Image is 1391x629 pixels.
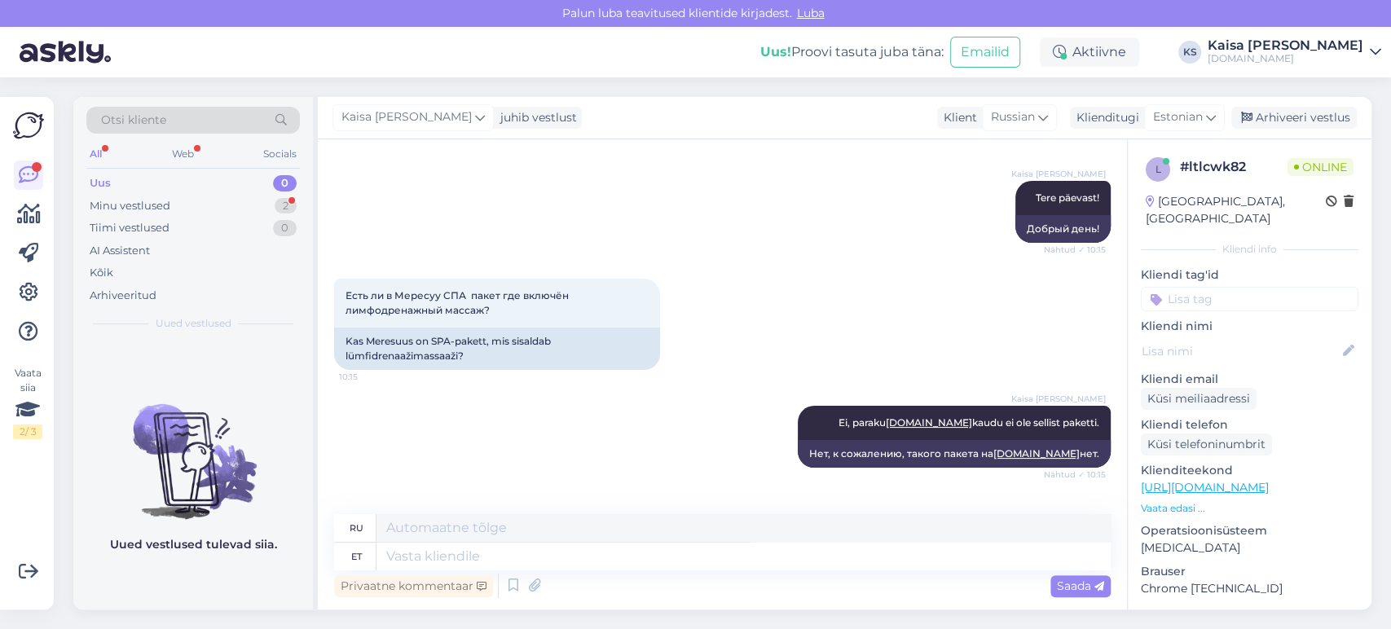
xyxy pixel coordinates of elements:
[13,110,44,141] img: Askly Logo
[346,289,571,316] span: Есть ли в Мересуу СПА пакет где включён лимфодренажный массаж?
[1141,480,1269,495] a: [URL][DOMAIN_NAME]
[1141,287,1358,311] input: Lisa tag
[334,575,493,597] div: Privaatne kommentaar
[1178,41,1201,64] div: KS
[1141,318,1358,335] p: Kliendi nimi
[1155,163,1161,175] span: l
[1141,539,1358,556] p: [MEDICAL_DATA]
[1040,37,1139,67] div: Aktiivne
[351,543,362,570] div: et
[90,198,170,214] div: Minu vestlused
[110,536,277,553] p: Uued vestlused tulevad siia.
[1141,563,1358,580] p: Brauser
[334,328,660,370] div: Kas Meresuus on SPA-pakett, mis sisaldab lümfidrenaažimassaaži?
[993,447,1080,460] a: [DOMAIN_NAME]
[1288,158,1354,176] span: Online
[90,243,150,259] div: AI Assistent
[101,112,166,129] span: Otsi kliente
[1208,52,1363,65] div: [DOMAIN_NAME]
[86,143,105,165] div: All
[760,44,791,59] b: Uus!
[90,288,156,304] div: Arhiveeritud
[1057,578,1104,593] span: Saada
[156,316,231,331] span: Uued vestlused
[341,108,472,126] span: Kaisa [PERSON_NAME]
[1142,342,1340,360] input: Lisa nimi
[90,220,169,236] div: Tiimi vestlused
[1044,468,1106,481] span: Nähtud ✓ 10:15
[90,265,113,281] div: Kõik
[1070,109,1139,126] div: Klienditugi
[886,416,972,429] a: [DOMAIN_NAME]
[350,514,363,542] div: ru
[1141,388,1257,410] div: Küsi meiliaadressi
[1141,462,1358,479] p: Klienditeekond
[1208,39,1363,52] div: Kaisa [PERSON_NAME]
[839,416,1099,429] span: Ei, paraku kaudu ei ole sellist paketti.
[13,366,42,439] div: Vaata siia
[273,175,297,191] div: 0
[1153,108,1203,126] span: Estonian
[1208,39,1381,65] a: Kaisa [PERSON_NAME][DOMAIN_NAME]
[950,37,1020,68] button: Emailid
[1141,242,1358,257] div: Kliendi info
[494,109,577,126] div: juhib vestlust
[1141,433,1272,455] div: Küsi telefoninumbrit
[760,42,944,62] div: Proovi tasuta juba täna:
[1044,244,1106,256] span: Nähtud ✓ 10:15
[991,108,1035,126] span: Russian
[1141,580,1358,597] p: Chrome [TECHNICAL_ID]
[73,375,313,521] img: No chats
[13,424,42,439] div: 2 / 3
[1146,193,1326,227] div: [GEOGRAPHIC_DATA], [GEOGRAPHIC_DATA]
[90,175,111,191] div: Uus
[1231,107,1357,129] div: Arhiveeri vestlus
[792,6,830,20] span: Luba
[1011,393,1106,405] span: Kaisa [PERSON_NAME]
[1141,501,1358,516] p: Vaata edasi ...
[1180,157,1288,177] div: # ltlcwk82
[798,440,1111,468] div: Нет, к сожалению, такого пакета на нет.
[275,198,297,214] div: 2
[260,143,300,165] div: Socials
[1011,168,1106,180] span: Kaisa [PERSON_NAME]
[1015,215,1111,243] div: Добрый день!
[273,220,297,236] div: 0
[1141,416,1358,433] p: Kliendi telefon
[1141,371,1358,388] p: Kliendi email
[169,143,197,165] div: Web
[1141,266,1358,284] p: Kliendi tag'id
[937,109,977,126] div: Klient
[1036,191,1099,204] span: Tere päevast!
[1141,522,1358,539] p: Operatsioonisüsteem
[339,371,400,383] span: 10:15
